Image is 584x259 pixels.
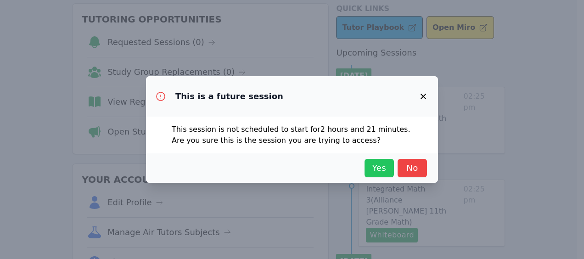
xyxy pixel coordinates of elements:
button: Yes [365,159,394,177]
span: Yes [369,162,389,175]
span: No [402,162,422,175]
button: No [398,159,427,177]
p: This session is not scheduled to start for 2 hours and 21 minutes . Are you sure this is the sess... [172,124,412,146]
h3: This is a future session [175,91,283,102]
